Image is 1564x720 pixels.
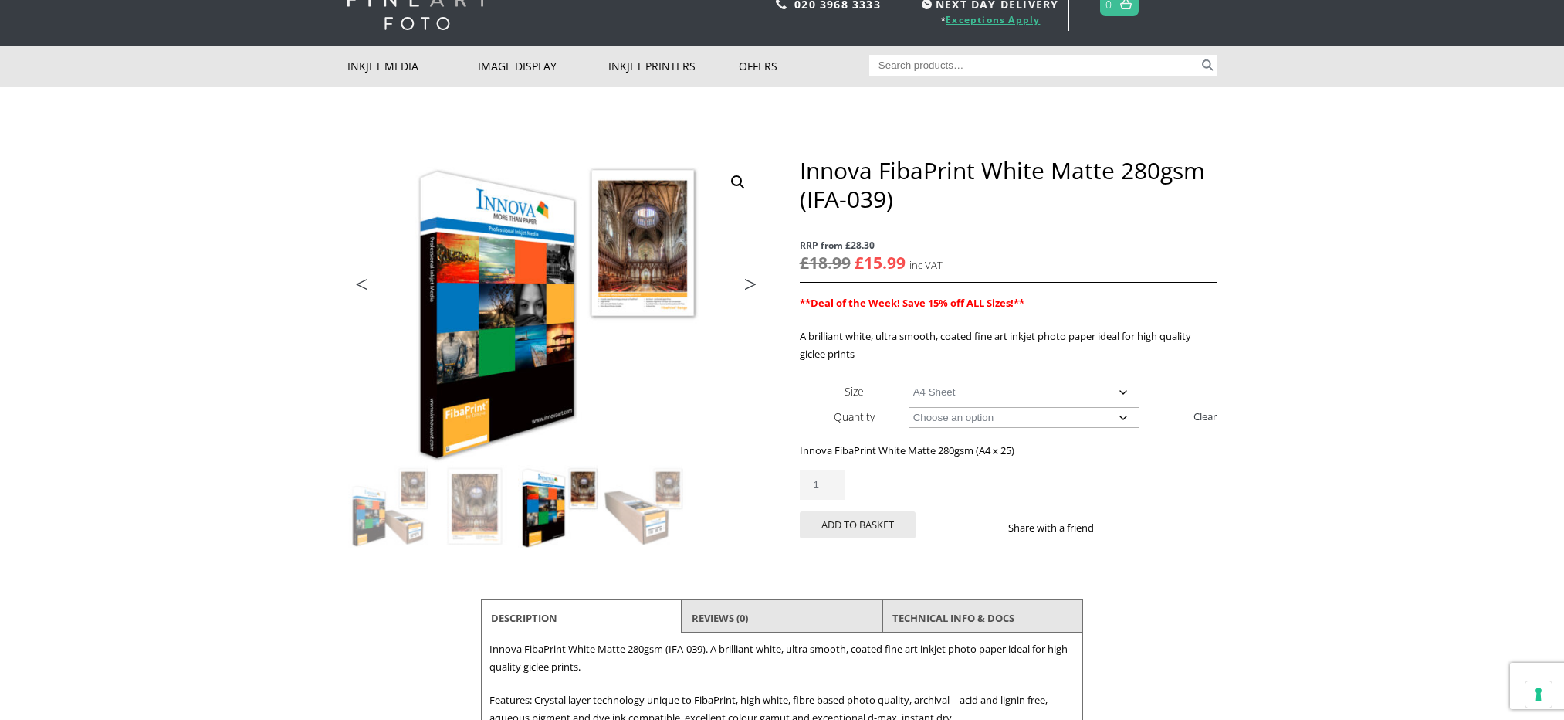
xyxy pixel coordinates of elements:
[347,46,478,87] a: Inkjet Media
[1193,404,1217,429] a: Clear options
[800,156,1217,213] h1: Innova FibaPrint White Matte 280gsm (IFA-039)
[1131,521,1143,534] img: twitter sharing button
[800,236,1217,254] span: RRP from £28.30
[348,465,432,548] img: Innova FibaPrint White Matte 280gsm (IFA-039)
[834,409,875,424] label: Quantity
[800,252,851,273] bdi: 18.99
[855,252,864,273] span: £
[845,384,864,399] label: Size
[800,296,1024,310] strong: **Deal of the Week! Save 15% off ALL Sizes!**
[1112,521,1125,534] img: facebook sharing button
[1149,521,1162,534] img: email sharing button
[800,511,916,538] button: Add to basket
[855,252,906,273] bdi: 15.99
[433,465,516,548] img: Innova FibaPrint White Matte 280gsm (IFA-039) - Image 2
[724,168,752,196] a: View full-screen image gallery
[489,640,1075,676] p: Innova FibaPrint White Matte 280gsm (IFA-039). A brilliant white, ultra smooth, coated fine art i...
[739,46,869,87] a: Offers
[800,470,845,500] input: Product quantity
[478,46,608,87] a: Image Display
[946,13,1040,26] a: Exceptions Apply
[800,328,1217,363] p: A brilliant white, ultra smooth, coated fine art inkjet photo paper ideal for high quality giclee...
[1199,55,1217,76] button: Search
[800,252,809,273] span: £
[1008,519,1112,537] p: Share with a friend
[869,55,1200,76] input: Search products…
[603,465,686,548] img: Innova FibaPrint White Matte 280gsm (IFA-039) - Image 4
[892,604,1014,632] a: TECHNICAL INFO & DOCS
[518,465,601,548] img: Innova FibaPrint White Matte 280gsm (IFA-039) - Image 3
[692,604,748,632] a: Reviews (0)
[800,442,1217,460] p: Innova FibaPrint White Matte 280gsm (A4 x 25)
[608,46,739,87] a: Inkjet Printers
[491,604,557,632] a: Description
[1525,681,1552,708] button: Your consent preferences for tracking technologies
